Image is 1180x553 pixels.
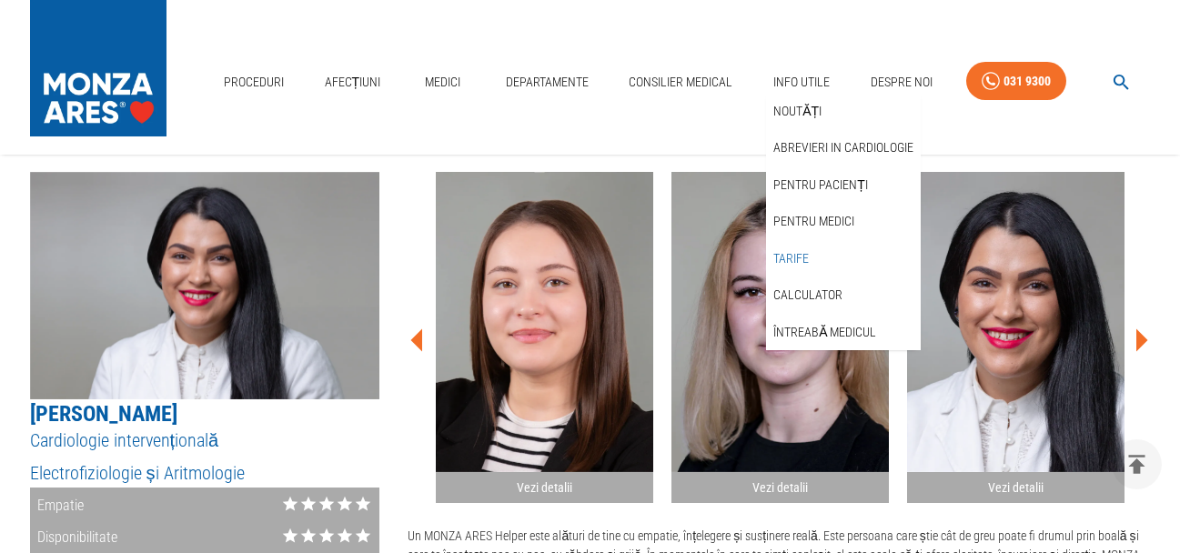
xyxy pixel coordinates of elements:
[30,519,117,551] div: Disponibilitate
[30,461,380,486] h5: Electrofiziologie și Aritmologie
[766,166,921,204] div: Pentru pacienți
[966,62,1066,101] a: 031 9300
[499,64,596,101] a: Departamente
[436,172,653,504] button: Vezi detalii
[318,64,388,101] a: Afecțiuni
[621,64,740,101] a: Consilier Medical
[766,129,921,166] div: Abrevieri in cardiologie
[1112,439,1162,489] button: delete
[766,276,921,314] div: Calculator
[671,172,889,472] img: Alina Udrea, ARES Helper
[770,170,872,200] a: Pentru pacienți
[770,96,825,126] a: Noutăți
[770,133,917,163] a: Abrevieri in cardiologie
[766,240,921,277] div: Tarife
[30,399,380,428] h5: [PERSON_NAME]
[770,206,858,236] a: Pentru medici
[770,317,880,347] a: Întreabă medicul
[766,93,921,351] nav: secondary mailbox folders
[907,172,1125,504] button: Vezi detalii
[671,172,889,504] button: Vezi detalii
[914,479,1117,497] h2: Vezi detalii
[863,64,940,101] a: Despre Noi
[414,64,472,101] a: Medici
[770,244,812,274] a: Tarife
[679,479,882,497] h2: Vezi detalii
[766,203,921,240] div: Pentru medici
[770,280,846,310] a: Calculator
[443,479,646,497] h2: Vezi detalii
[766,64,837,101] a: Info Utile
[1004,70,1051,93] div: 031 9300
[30,488,84,519] div: Empatie
[30,428,380,453] h5: Cardiologie intervențională
[217,64,291,101] a: Proceduri
[766,93,921,130] div: Noutăți
[766,314,921,351] div: Întreabă medicul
